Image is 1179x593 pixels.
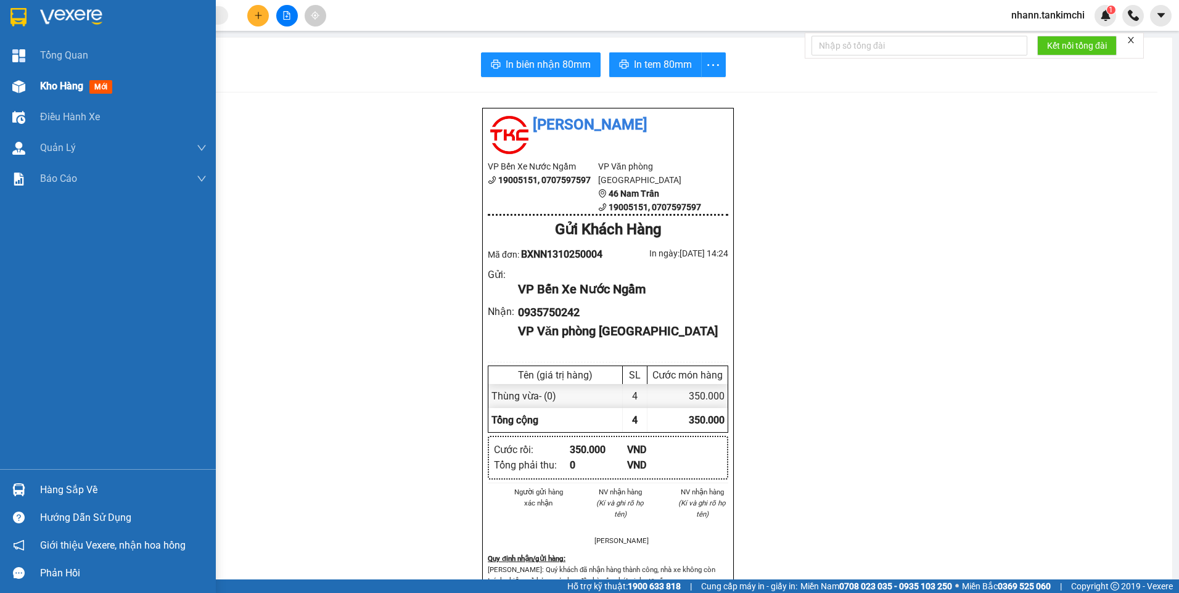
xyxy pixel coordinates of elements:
span: down [197,174,207,184]
span: close [1127,36,1135,44]
span: 4 [632,414,638,426]
div: Cước món hàng [651,369,725,381]
span: Báo cáo [40,171,77,186]
img: warehouse-icon [12,142,25,155]
span: 350.000 [689,414,725,426]
span: Miền Nam [800,579,952,593]
span: copyright [1111,582,1119,591]
div: 350.000 [647,384,728,408]
input: Nhập số tổng đài [811,36,1027,55]
span: Thùng vừa - (0) [491,390,556,402]
strong: 1900 633 818 [628,581,681,591]
span: ⚪️ [955,584,959,589]
span: | [1060,579,1062,593]
span: printer [619,59,629,71]
li: [PERSON_NAME] [594,535,647,546]
span: Tổng Quan [40,47,88,63]
div: Tên (giá trị hàng) [491,369,619,381]
strong: 0369 525 060 [998,581,1051,591]
img: warehouse-icon [12,483,25,496]
li: NV nhận hàng [594,486,647,497]
button: more [701,52,726,77]
span: printer [491,59,501,71]
button: plus [247,5,269,27]
img: phone-icon [1128,10,1139,21]
span: Miền Bắc [962,579,1051,593]
div: Nhận : [488,304,518,319]
b: 19005151, 0707597597 [609,202,701,212]
button: printerIn biên nhận 80mm [481,52,601,77]
div: Cước rồi : [494,442,570,457]
span: question-circle [13,512,25,523]
div: VP Văn phòng [GEOGRAPHIC_DATA] [518,322,718,341]
div: VND [627,442,684,457]
span: phone [488,176,496,184]
span: Giới thiệu Vexere, nhận hoa hồng [40,538,186,553]
li: VP Văn phòng [GEOGRAPHIC_DATA] [598,160,709,187]
button: Kết nối tổng đài [1037,36,1117,55]
span: In tem 80mm [634,57,692,72]
button: aim [305,5,326,27]
img: icon-new-feature [1100,10,1111,21]
span: Kết nối tổng đài [1047,39,1107,52]
span: aim [311,11,319,20]
span: plus [254,11,263,20]
span: mới [89,80,112,94]
div: SL [626,369,644,381]
li: NV nhận hàng [676,486,728,497]
span: environment [598,189,607,198]
sup: 1 [1107,6,1115,14]
span: In biên nhận 80mm [506,57,591,72]
div: Gửi : [488,267,518,282]
span: nhann.tankimchi [1001,7,1095,23]
span: Quản Lý [40,140,76,155]
img: solution-icon [12,173,25,186]
div: VND [627,457,684,473]
b: 19005151, 0707597597 [498,175,591,185]
li: [PERSON_NAME] [488,113,728,137]
li: VP Bến Xe Nước Ngầm [488,160,598,173]
img: dashboard-icon [12,49,25,62]
div: Quy định nhận/gửi hàng : [488,553,728,564]
div: 0 [570,457,627,473]
img: logo-vxr [10,8,27,27]
img: logo.jpg [488,113,531,157]
span: down [197,143,207,153]
img: warehouse-icon [12,80,25,93]
div: In ngày: [DATE] 14:24 [608,247,728,260]
i: (Kí và ghi rõ họ tên) [678,499,726,518]
div: Hướng dẫn sử dụng [40,509,207,527]
span: Cung cấp máy in - giấy in: [701,579,797,593]
span: file-add [282,11,291,20]
span: Tổng cộng [491,414,538,426]
img: warehouse-icon [12,111,25,124]
div: VP Bến Xe Nước Ngầm [518,280,718,299]
span: notification [13,539,25,551]
div: 350.000 [570,442,627,457]
div: 4 [623,384,647,408]
i: (Kí và ghi rõ họ tên) [596,499,644,518]
div: Phản hồi [40,564,207,583]
span: phone [598,203,607,211]
button: file-add [276,5,298,27]
strong: 0708 023 035 - 0935 103 250 [839,581,952,591]
span: caret-down [1156,10,1167,21]
li: Người gửi hàng xác nhận [512,486,565,509]
span: Kho hàng [40,80,83,92]
div: Hàng sắp về [40,481,207,499]
b: 46 Nam Trân [609,189,659,198]
div: Mã đơn: [488,247,608,262]
span: more [702,57,725,73]
span: BXNN1310250004 [521,248,602,260]
span: 1 [1109,6,1113,14]
button: printerIn tem 80mm [609,52,702,77]
span: Hỗ trợ kỹ thuật: [567,579,681,593]
span: message [13,567,25,579]
p: [PERSON_NAME]: Quý khách đã nhận hàng thành công, nhà xe không còn trách nhiệm về bảo quản hay đề... [488,564,728,586]
div: Gửi Khách Hàng [488,218,728,242]
div: 0935750242 [518,304,718,321]
div: Tổng phải thu : [494,457,570,473]
span: Điều hành xe [40,109,100,125]
button: caret-down [1150,5,1172,27]
span: | [690,579,692,593]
